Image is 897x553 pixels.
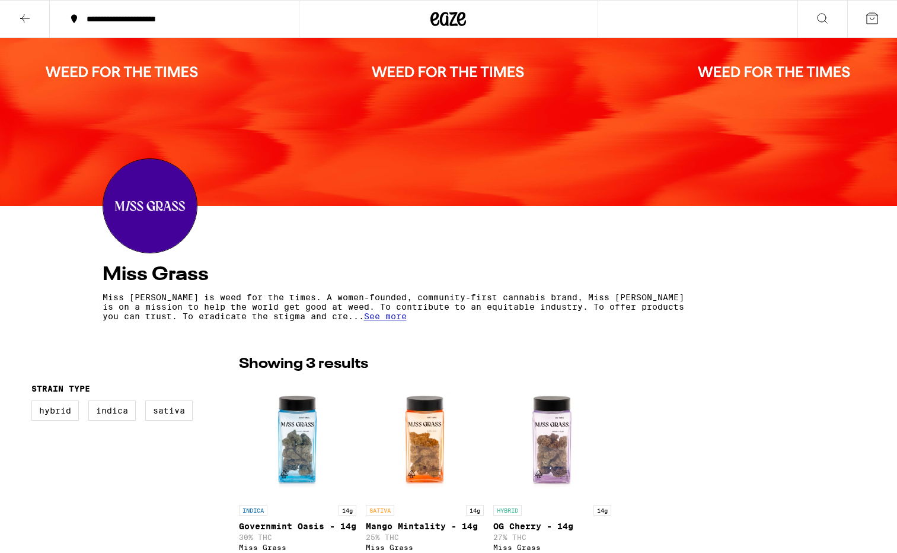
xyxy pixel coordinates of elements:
p: Showing 3 results [239,354,368,374]
p: 14g [466,505,484,516]
div: Miss Grass [366,544,484,551]
p: 30% THC [239,533,357,541]
h4: Miss Grass [103,265,795,284]
p: HYBRID [493,505,522,516]
p: 27% THC [493,533,611,541]
label: Sativa [145,401,193,421]
div: Miss Grass [239,544,357,551]
img: Miss Grass - Governmint Oasis - 14g [239,380,357,499]
p: INDICA [239,505,267,516]
p: 25% THC [366,533,484,541]
img: Miss Grass - OG Cherry - 14g [493,380,611,499]
label: Indica [88,401,136,421]
legend: Strain Type [31,384,90,393]
img: Miss Grass logo [103,159,197,253]
p: OG Cherry - 14g [493,522,611,531]
p: 14g [339,505,356,516]
label: Hybrid [31,401,79,421]
img: Miss Grass - Mango Mintality - 14g [366,380,484,499]
p: Governmint Oasis - 14g [239,522,357,531]
p: SATIVA [366,505,394,516]
div: Miss Grass [493,544,611,551]
p: Miss [PERSON_NAME] is weed for the times. A women-founded, community-first cannabis brand, Miss [... [103,293,691,321]
p: 14g [593,505,611,516]
span: See more [364,312,407,321]
p: Mango Mintality - 14g [366,522,484,531]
